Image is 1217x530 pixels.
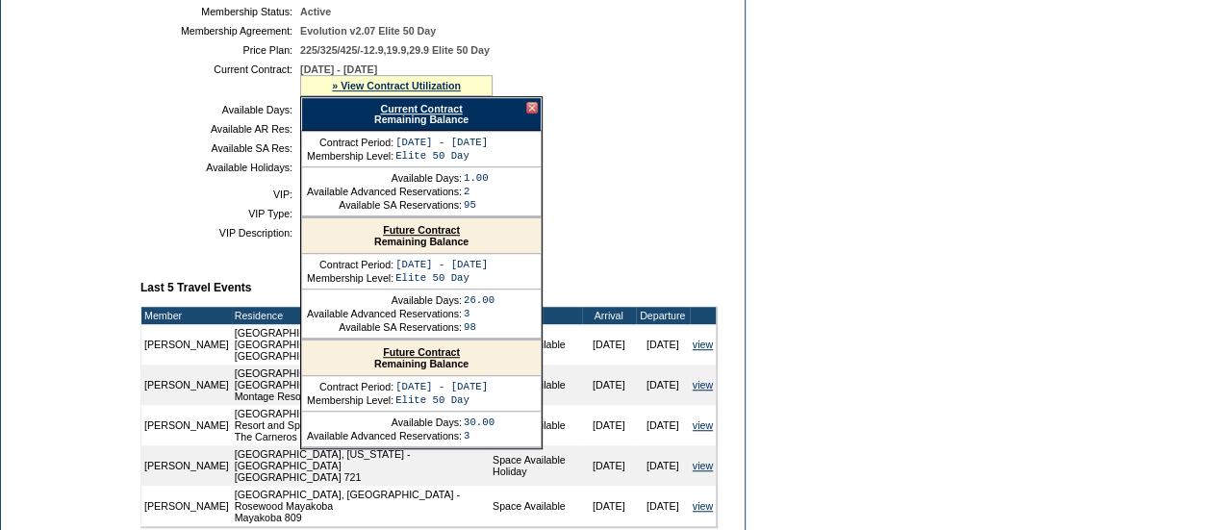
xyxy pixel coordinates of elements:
td: [PERSON_NAME] [141,365,232,405]
td: Elite 50 Day [395,150,488,162]
a: view [693,419,713,431]
td: Available Days: [148,104,292,115]
td: Space Available [490,486,582,526]
td: 2 [464,186,489,197]
span: Evolution v2.07 Elite 50 Day [300,25,436,37]
a: view [693,500,713,512]
td: Contract Period: [307,381,393,392]
td: [DATE] - [DATE] [395,259,488,270]
td: Contract Period: [307,137,393,148]
td: Available SA Reservations: [307,199,462,211]
td: Contract Period: [307,259,393,270]
td: [DATE] [636,365,690,405]
td: Membership Status: [148,6,292,17]
td: Membership Level: [307,150,393,162]
td: Membership Level: [307,394,393,406]
td: 30.00 [464,416,494,428]
td: Departure [636,307,690,324]
td: [DATE] [582,445,636,486]
td: Membership Level: [307,272,393,284]
td: [GEOGRAPHIC_DATA], [US_STATE] - Carneros Resort and Spa The Carneros Resort and Spa 6 [232,405,490,445]
td: Available Advanced Reservations: [307,430,462,442]
a: Future Contract [383,224,460,236]
td: [DATE] [636,405,690,445]
td: 3 [464,308,494,319]
td: Available Advanced Reservations: [307,186,462,197]
b: Last 5 Travel Events [140,281,251,294]
td: VIP Type: [148,208,292,219]
a: » View Contract Utilization [332,80,461,91]
td: 26.00 [464,294,494,306]
td: Available Days: [307,294,462,306]
td: Price Plan: [148,44,292,56]
td: Available SA Reservations: [307,321,462,333]
td: [GEOGRAPHIC_DATA], [GEOGRAPHIC_DATA] - Rosewood Mayakoba Mayakoba 809 [232,486,490,526]
td: [DATE] [582,486,636,526]
td: [PERSON_NAME] [141,486,232,526]
a: Future Contract [383,346,460,358]
td: 98 [464,321,494,333]
a: view [693,460,713,471]
td: VIP: [148,189,292,200]
td: Membership Agreement: [148,25,292,37]
span: 225/325/425/-12.9,19.9,29.9 Elite 50 Day [300,44,490,56]
td: [DATE] [582,405,636,445]
div: Remaining Balance [301,97,542,131]
td: [PERSON_NAME] [141,405,232,445]
a: Current Contract [380,103,462,114]
td: [DATE] [636,324,690,365]
td: [GEOGRAPHIC_DATA], [US_STATE] - [GEOGRAPHIC_DATA] [GEOGRAPHIC_DATA] 831 [232,324,490,365]
td: 95 [464,199,489,211]
td: Available AR Res: [148,123,292,135]
td: [DATE] [582,365,636,405]
td: Member [141,307,232,324]
div: Remaining Balance [302,341,541,376]
a: view [693,379,713,391]
td: 1.00 [464,172,489,184]
td: Available Days: [307,172,462,184]
td: [DATE] - [DATE] [395,381,488,392]
td: [DATE] [636,445,690,486]
td: VIP Description: [148,227,292,239]
td: [DATE] [636,486,690,526]
div: Remaining Balance [302,218,541,254]
td: Available Holidays: [148,162,292,173]
td: [DATE] [582,324,636,365]
td: Current Contract: [148,63,292,96]
td: Available SA Res: [148,142,292,154]
span: [DATE] - [DATE] [300,63,377,75]
td: [PERSON_NAME] [141,445,232,486]
td: Available Days: [307,416,462,428]
td: [DATE] - [DATE] [395,137,488,148]
td: Available Advanced Reservations: [307,308,462,319]
td: Elite 50 Day [395,394,488,406]
td: Elite 50 Day [395,272,488,284]
td: Residence [232,307,490,324]
td: 3 [464,430,494,442]
td: [GEOGRAPHIC_DATA], [US_STATE] - [GEOGRAPHIC_DATA] Montage Resort 282 [232,365,490,405]
a: view [693,339,713,350]
span: Active [300,6,331,17]
td: [PERSON_NAME] [141,324,232,365]
td: [GEOGRAPHIC_DATA], [US_STATE] - [GEOGRAPHIC_DATA] [GEOGRAPHIC_DATA] 721 [232,445,490,486]
td: Arrival [582,307,636,324]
